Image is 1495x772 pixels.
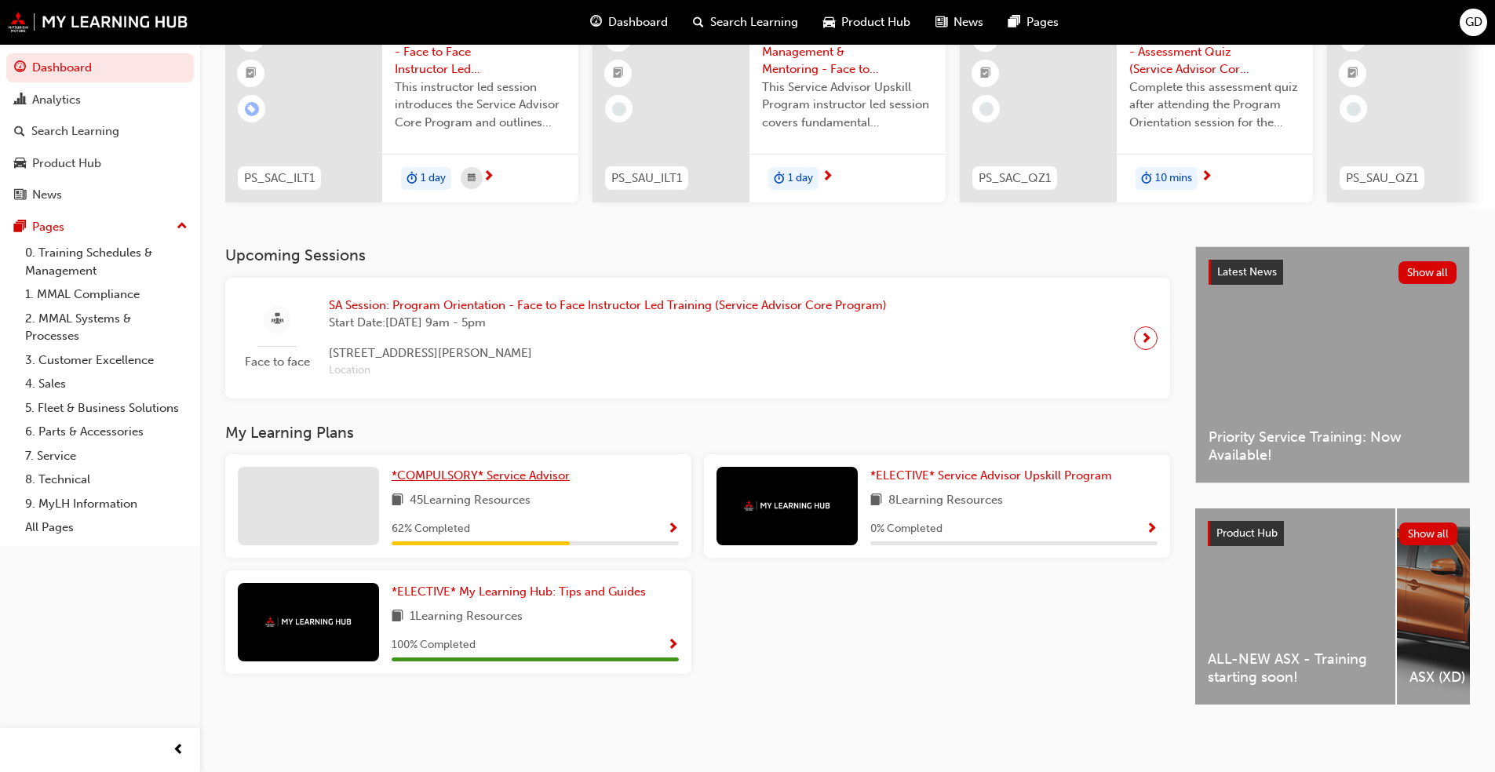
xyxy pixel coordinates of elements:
span: booktick-icon [980,64,991,84]
span: *COMPULSORY* Service Advisor [392,468,570,482]
span: chart-icon [14,93,26,107]
span: PS_SAU_QZ1 [1346,169,1418,188]
span: sessionType_FACE_TO_FACE-icon [272,310,283,330]
span: This Service Advisor Upskill Program instructor led session covers fundamental management styles ... [762,78,933,132]
img: mmal [744,501,830,511]
a: news-iconNews [923,6,996,38]
a: All Pages [19,515,194,540]
span: 10 mins [1155,169,1192,188]
span: booktick-icon [1347,64,1358,84]
span: duration-icon [407,169,418,189]
a: 8. Technical [19,468,194,492]
button: Show all [1399,523,1458,545]
span: prev-icon [173,741,184,760]
a: ALL-NEW ASX - Training starting soon! [1195,508,1395,705]
a: 7. Service [19,444,194,468]
a: 2. MMAL Systems & Processes [19,307,194,348]
span: Latest News [1217,265,1277,279]
a: Dashboard [6,53,194,82]
a: 6. Parts & Accessories [19,420,194,444]
span: Start Date: [DATE] 9am - 5pm [329,314,887,332]
span: Program Orientation - Assessment Quiz (Service Advisor Core Program) [1129,25,1300,78]
img: mmal [265,617,352,627]
span: 1 Learning Resources [410,607,523,627]
a: 9. MyLH Information [19,492,194,516]
span: GD [1465,13,1482,31]
span: learningRecordVerb_NONE-icon [612,102,626,116]
span: next-icon [822,170,833,184]
span: Product Hub [1216,526,1278,540]
a: car-iconProduct Hub [811,6,923,38]
span: Product Hub [841,13,910,31]
button: Show Progress [667,635,679,655]
span: news-icon [14,188,26,202]
a: Product Hub [6,149,194,178]
span: guage-icon [590,13,602,32]
button: GD [1460,9,1487,36]
div: Product Hub [32,155,101,173]
a: pages-iconPages [996,6,1071,38]
span: book-icon [392,607,403,627]
span: next-icon [1201,170,1212,184]
span: 62 % Completed [392,520,470,538]
span: guage-icon [14,61,26,75]
span: Face to face [238,353,316,371]
span: learningRecordVerb_ENROLL-icon [245,102,259,116]
span: duration-icon [774,169,785,189]
span: duration-icon [1141,169,1152,189]
span: News [954,13,983,31]
span: Show Progress [1146,523,1158,537]
span: book-icon [870,491,882,511]
span: Show Progress [667,639,679,653]
div: Analytics [32,91,81,109]
a: Product HubShow all [1208,521,1457,546]
a: PS_SAC_QZ1Program Orientation - Assessment Quiz (Service Advisor Core Program)Complete this asses... [960,13,1313,202]
a: 1. MMAL Compliance [19,282,194,307]
a: *ELECTIVE* My Learning Hub: Tips and Guides [392,583,652,601]
span: 100 % Completed [392,636,476,654]
div: News [32,186,62,204]
span: SA Session: Program Orientation - Face to Face Instructor Led Training (Service Advisor Core Prog... [329,297,887,315]
span: 8 Learning Resources [888,491,1003,511]
span: car-icon [823,13,835,32]
span: up-icon [177,217,188,237]
span: booktick-icon [246,64,257,84]
a: 4. Sales [19,372,194,396]
span: book-icon [392,491,403,511]
span: pages-icon [1008,13,1020,32]
button: Show Progress [1146,519,1158,539]
h3: My Learning Plans [225,424,1170,442]
a: News [6,180,194,209]
div: Pages [32,218,64,236]
span: booktick-icon [613,64,624,84]
span: next-icon [483,170,494,184]
a: search-iconSearch Learning [680,6,811,38]
a: Latest NewsShow all [1209,260,1457,285]
span: 1 day [788,169,813,188]
span: Location [329,362,887,380]
span: This instructor led session introduces the Service Advisor Core Program and outlines what you can... [395,78,566,132]
a: PS_SAC_ILT1Program Orientation - Face to Face Instructor Led Training (Service Advisor Core Progr... [225,13,578,202]
span: Complete this assessment quiz after attending the Program Orientation session for the Service Adv... [1129,78,1300,132]
span: *ELECTIVE* Service Advisor Upskill Program [870,468,1112,482]
span: PS_SAC_ILT1 [244,169,315,188]
a: Face to faceSA Session: Program Orientation - Face to Face Instructor Led Training (Service Advis... [238,290,1158,386]
span: [STREET_ADDRESS][PERSON_NAME] [329,344,887,362]
button: DashboardAnalyticsSearch LearningProduct HubNews [6,50,194,213]
a: PS_SAU_ILT1Introduction to Management & Mentoring - Face to Face Instructor Led Training (Service... [593,13,946,202]
span: pages-icon [14,220,26,235]
button: Pages [6,213,194,242]
span: Dashboard [608,13,668,31]
img: mmal [8,12,188,32]
span: PS_SAC_QZ1 [979,169,1051,188]
a: Analytics [6,86,194,115]
span: 1 day [421,169,446,188]
span: calendar-icon [468,169,476,188]
span: PS_SAU_ILT1 [611,169,682,188]
a: Latest NewsShow allPriority Service Training: Now Available! [1195,246,1470,483]
button: Show all [1398,261,1457,284]
a: guage-iconDashboard [578,6,680,38]
a: *COMPULSORY* Service Advisor [392,467,576,485]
